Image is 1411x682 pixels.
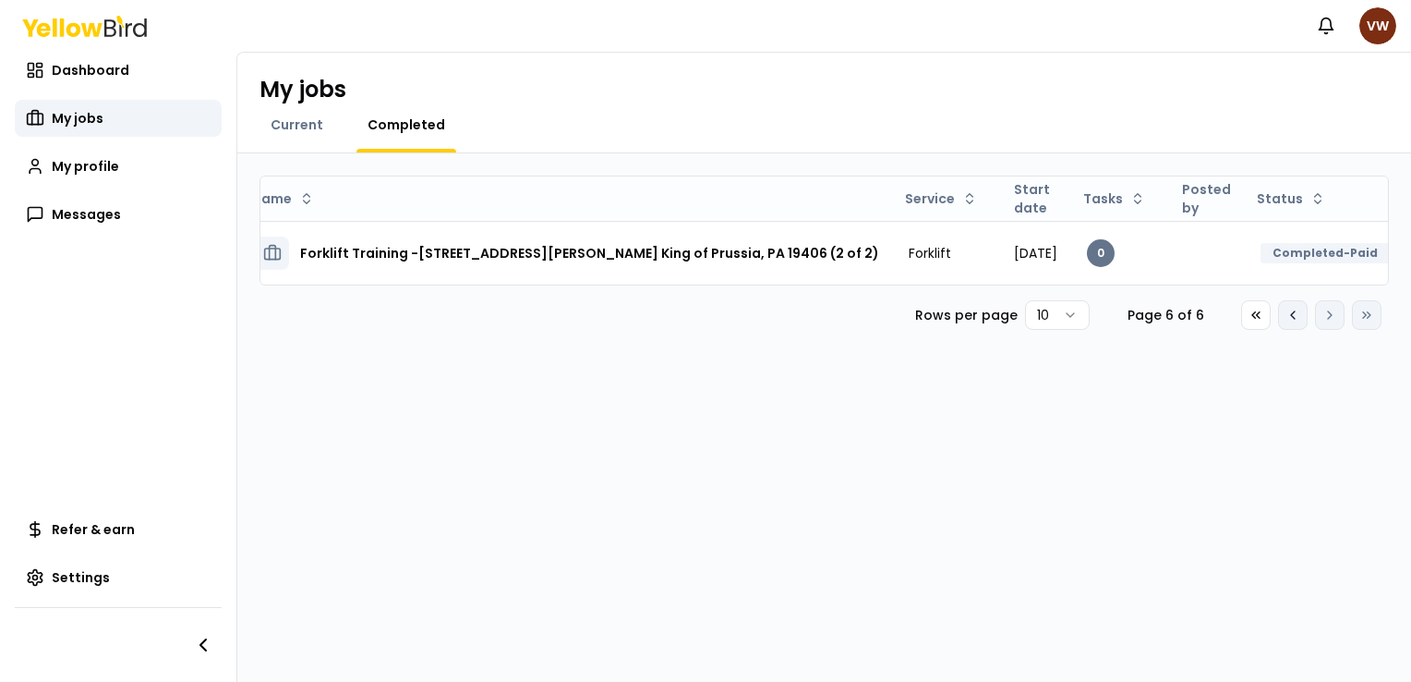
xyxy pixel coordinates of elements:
span: Service [905,189,955,208]
span: Name [252,189,292,208]
button: Tasks [1076,184,1152,213]
div: Completed-Paid [1260,243,1390,263]
span: Status [1257,189,1303,208]
a: Dashboard [15,52,222,89]
span: Completed [368,116,445,134]
button: Service [898,184,984,213]
span: Forklift [909,244,951,262]
th: Start date [999,177,1072,221]
a: My profile [15,148,222,185]
a: Completed [356,116,456,134]
span: My profile [52,157,119,176]
h1: My jobs [259,75,346,104]
span: VW [1359,7,1396,44]
button: Status [1249,184,1333,213]
a: Messages [15,196,222,233]
button: Name [245,184,321,213]
a: Refer & earn [15,511,222,548]
h3: Forklift Training -[STREET_ADDRESS][PERSON_NAME] King of Prussia, PA 19406 (2 of 2) [300,237,879,270]
div: 0 [1087,239,1115,267]
span: Tasks [1083,189,1123,208]
div: Page 6 of 6 [1119,306,1212,324]
span: Current [271,116,323,134]
span: Messages [52,205,121,224]
span: Refer & earn [52,520,135,539]
span: My jobs [52,109,103,128]
span: Dashboard [52,61,129,79]
span: [DATE] [1014,244,1057,262]
a: Current [259,116,334,134]
a: My jobs [15,100,222,137]
p: Rows per page [915,306,1018,324]
th: Posted by [1167,177,1246,221]
span: Settings [52,568,110,587]
a: Settings [15,559,222,596]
